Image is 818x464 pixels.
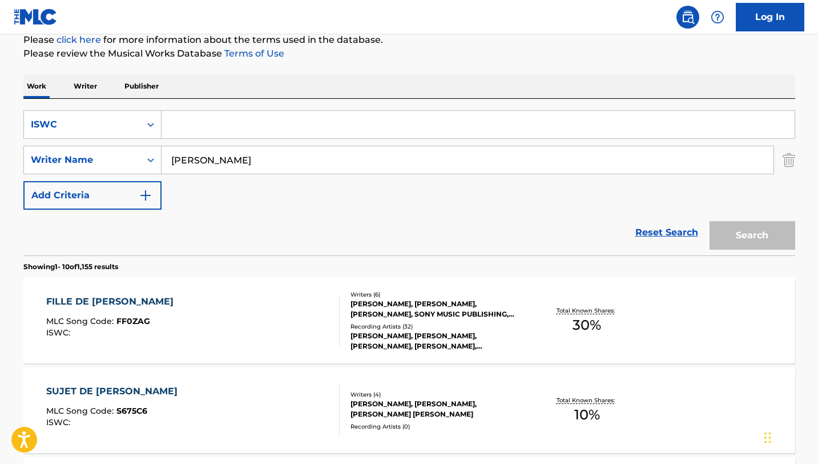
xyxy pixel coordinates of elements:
p: Writer [70,74,100,98]
div: [PERSON_NAME], [PERSON_NAME], [PERSON_NAME] [PERSON_NAME] [350,399,523,419]
div: Recording Artists ( 32 ) [350,322,523,331]
span: S675C6 [116,406,147,416]
div: Recording Artists ( 0 ) [350,422,523,431]
div: FILLE DE [PERSON_NAME] [46,295,179,309]
img: search [681,10,695,24]
p: Total Known Shares: [557,306,618,315]
p: Please review the Musical Works Database [23,47,795,61]
a: Reset Search [630,220,704,245]
p: Publisher [121,74,162,98]
div: ISWC [31,118,134,131]
form: Search Form [23,110,795,255]
div: Writer Name [31,153,134,167]
span: ISWC : [46,327,73,338]
p: Total Known Shares: [557,396,618,405]
a: FILLE DE [PERSON_NAME]MLC Song Code:FF0ZAGISWC:Writers (6)[PERSON_NAME], [PERSON_NAME], [PERSON_N... [23,278,795,363]
div: Writers ( 6 ) [350,290,523,299]
p: Showing 1 - 10 of 1,155 results [23,262,118,272]
a: Log In [736,3,804,31]
span: 30 % [573,315,601,335]
img: MLC Logo [14,9,58,25]
div: Help [706,6,729,29]
a: SUJET DE [PERSON_NAME]MLC Song Code:S675C6ISWC:Writers (4)[PERSON_NAME], [PERSON_NAME], [PERSON_N... [23,367,795,453]
div: Drag [764,421,771,455]
iframe: Chat Widget [761,409,818,464]
div: [PERSON_NAME], [PERSON_NAME], [PERSON_NAME], SONY MUSIC PUBLISHING, [PERSON_NAME], [PERSON_NAME] [350,299,523,319]
a: Public Search [676,6,699,29]
span: 10 % [574,405,600,425]
p: Work [23,74,50,98]
a: Terms of Use [222,48,284,59]
img: Delete Criterion [783,146,795,174]
div: [PERSON_NAME], [PERSON_NAME], [PERSON_NAME], [PERSON_NAME], [PERSON_NAME] [350,331,523,351]
img: 9d2ae6d4665cec9f34b9.svg [139,189,152,202]
span: MLC Song Code : [46,316,116,326]
span: FF0ZAG [116,316,150,326]
span: MLC Song Code : [46,406,116,416]
div: SUJET DE [PERSON_NAME] [46,385,183,398]
button: Add Criteria [23,181,162,210]
div: Writers ( 4 ) [350,390,523,399]
p: Please for more information about the terms used in the database. [23,33,795,47]
a: click here [57,34,101,45]
img: help [711,10,724,24]
span: ISWC : [46,417,73,427]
